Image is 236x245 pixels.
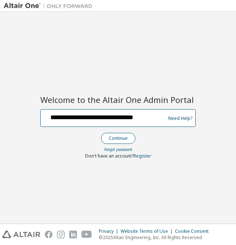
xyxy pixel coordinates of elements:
[45,231,53,238] img: facebook.svg
[2,231,40,238] img: altair_logo.svg
[121,228,175,234] div: Website Terms of Use
[104,147,132,152] a: Forgot password
[101,133,135,144] button: Continue
[57,231,65,238] img: instagram.svg
[40,94,196,105] h2: Welcome to the Altair One Admin Portal
[4,2,96,10] img: Altair One
[81,231,92,238] img: youtube.svg
[99,234,213,241] p: © 2025 Altair Engineering, Inc. All Rights Reserved.
[85,153,134,159] span: Don't have an account?
[69,231,77,238] img: linkedin.svg
[175,228,213,234] div: Cookie Consent
[134,153,151,159] a: Register
[168,118,192,118] a: Need Help?
[99,228,121,234] div: Privacy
